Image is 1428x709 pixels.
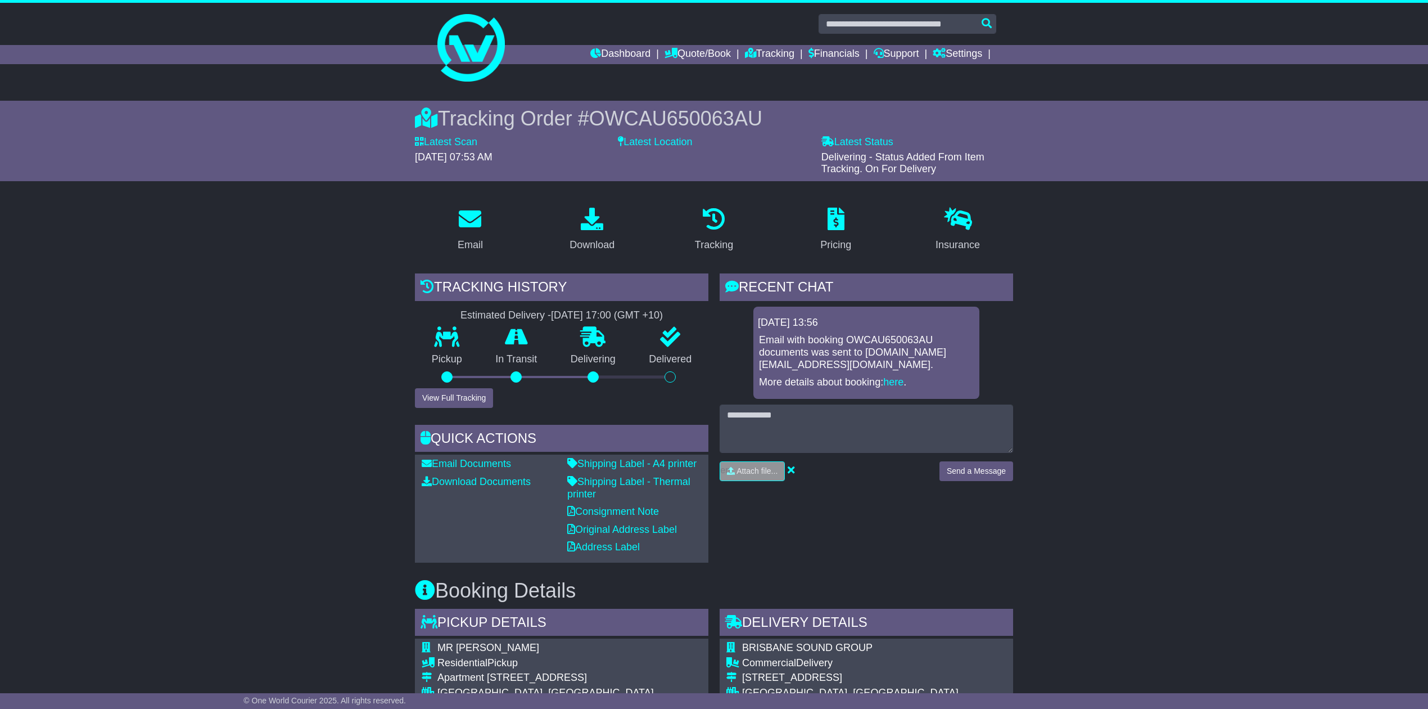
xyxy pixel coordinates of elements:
div: Pickup Details [415,609,708,639]
div: Quick Actions [415,425,708,455]
div: [DATE] 17:00 (GMT +10) [551,309,663,322]
p: Email with booking OWCAU650063AU documents was sent to [DOMAIN_NAME][EMAIL_ADDRESS][DOMAIN_NAME]. [759,334,974,371]
a: Address Label [567,541,640,553]
a: Settings [933,45,982,64]
a: Download [562,204,622,257]
span: Residential [437,657,487,668]
a: Support [874,45,919,64]
div: Email [458,237,483,253]
div: Pickup [437,657,690,670]
span: © One World Courier 2025. All rights reserved. [243,696,406,705]
span: BRISBANE SOUND GROUP [742,642,873,653]
a: Quote/Book [665,45,731,64]
div: Delivery Details [720,609,1013,639]
span: [DATE] 07:53 AM [415,151,492,163]
a: Insurance [928,204,987,257]
p: Delivering [554,353,632,366]
div: [GEOGRAPHIC_DATA], [GEOGRAPHIC_DATA] [437,687,690,699]
span: Delivering - Status Added From Item Tracking. On For Delivery [821,151,984,175]
span: MR [PERSON_NAME] [437,642,539,653]
div: [GEOGRAPHIC_DATA], [GEOGRAPHIC_DATA] [742,687,995,699]
div: Apartment [STREET_ADDRESS] [437,672,690,684]
a: Consignment Note [567,506,659,517]
a: Dashboard [590,45,650,64]
a: Email [450,204,490,257]
div: Tracking Order # [415,106,1013,131]
a: Email Documents [422,458,511,469]
a: Pricing [813,204,858,257]
a: Shipping Label - Thermal printer [567,476,690,500]
div: Delivery [742,657,995,670]
label: Latest Location [618,136,692,149]
p: In Transit [479,353,554,366]
div: RECENT CHAT [720,273,1013,304]
a: Financials [808,45,860,64]
h3: Booking Details [415,580,1013,602]
div: Download [570,237,614,253]
p: Delivered [632,353,709,366]
p: More details about booking: . [759,376,974,389]
a: Tracking [745,45,794,64]
div: Insurance [936,237,980,253]
div: Pricing [820,237,851,253]
button: Send a Message [939,461,1013,481]
label: Latest Status [821,136,893,149]
div: [DATE] 13:56 [758,317,975,329]
label: Latest Scan [415,136,477,149]
a: Download Documents [422,476,531,487]
button: View Full Tracking [415,388,493,408]
div: Tracking [695,237,733,253]
div: [STREET_ADDRESS] [742,672,995,684]
p: Pickup [415,353,479,366]
a: Original Address Label [567,524,677,535]
span: Commercial [742,657,796,668]
div: Estimated Delivery - [415,309,708,322]
span: OWCAU650063AU [589,107,762,130]
div: Tracking history [415,273,708,304]
a: Shipping Label - A4 printer [567,458,697,469]
a: Tracking [688,204,740,257]
a: here [883,376,903,388]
